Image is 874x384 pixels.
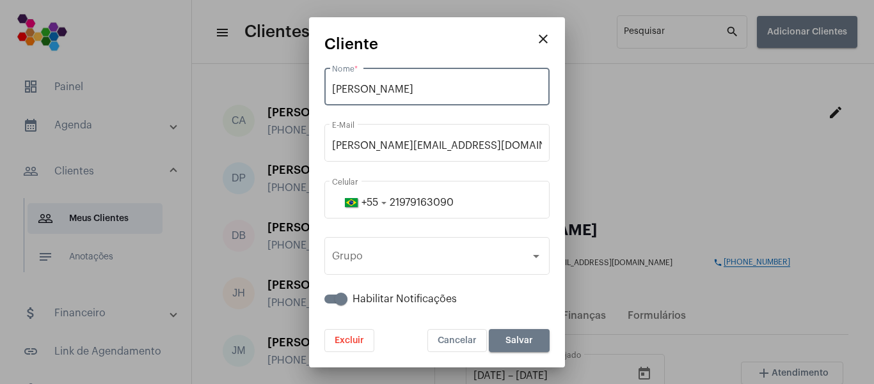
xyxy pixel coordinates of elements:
[505,336,533,345] span: Salvar
[362,197,378,208] span: +55
[353,291,457,307] span: Habilitar Notificações
[332,197,542,208] input: 31 99999-1111
[335,336,364,345] span: Excluir
[324,329,374,352] button: Excluir
[438,336,477,345] span: Cancelar
[489,329,550,352] button: Salvar
[332,84,542,95] input: Digite o nome
[332,253,530,265] span: Grupo
[332,187,390,219] button: +55
[427,329,487,352] button: Cancelar
[536,31,551,47] mat-icon: close
[324,36,378,52] span: Cliente
[332,140,542,151] input: E-Mail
